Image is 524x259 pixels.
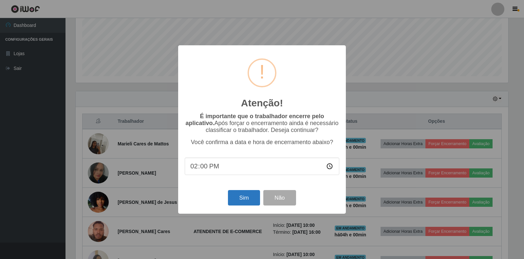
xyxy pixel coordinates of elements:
p: Após forçar o encerramento ainda é necessário classificar o trabalhador. Deseja continuar? [185,113,339,134]
b: É importante que o trabalhador encerre pelo aplicativo. [185,113,324,126]
p: Você confirma a data e hora de encerramento abaixo? [185,139,339,146]
h2: Atenção! [241,97,283,109]
button: Sim [228,190,260,205]
button: Não [263,190,296,205]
